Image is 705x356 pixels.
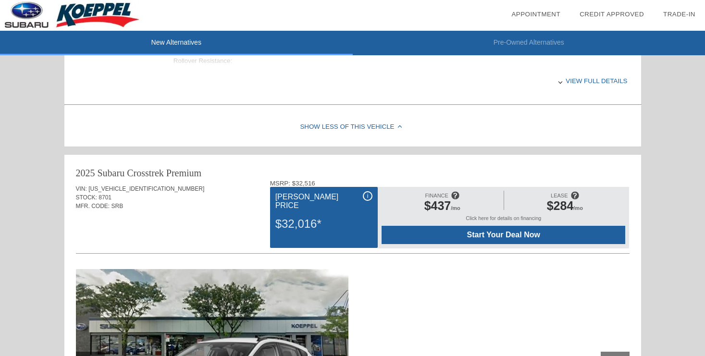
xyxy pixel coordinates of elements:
[547,199,574,212] span: $284
[363,191,372,201] div: i
[76,194,97,201] span: STOCK:
[511,11,560,18] a: Appointment
[425,193,448,198] span: FINANCE
[275,191,372,211] div: [PERSON_NAME] Price
[382,215,625,226] div: Click here for details on financing
[111,203,124,209] span: SRB
[64,108,641,147] div: Show Less of this Vehicle
[580,11,644,18] a: Credit Approved
[76,166,164,180] div: 2025 Subaru Crosstrek
[88,185,204,192] span: [US_VEHICLE_IDENTIFICATION_NUMBER]
[275,211,372,236] div: $32,016*
[509,199,620,215] div: /mo
[99,194,111,201] span: 8701
[76,225,630,240] div: Quoted on [DATE] 12:09:11 AM
[424,199,451,212] span: $437
[386,199,498,215] div: /mo
[270,180,630,187] div: MSRP: $32,516
[394,231,613,239] span: Start Your Deal Now
[551,193,568,198] span: LEASE
[166,166,201,180] div: Premium
[173,69,628,93] div: View full details
[663,11,695,18] a: Trade-In
[76,185,87,192] span: VIN:
[76,203,110,209] span: MFR. CODE:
